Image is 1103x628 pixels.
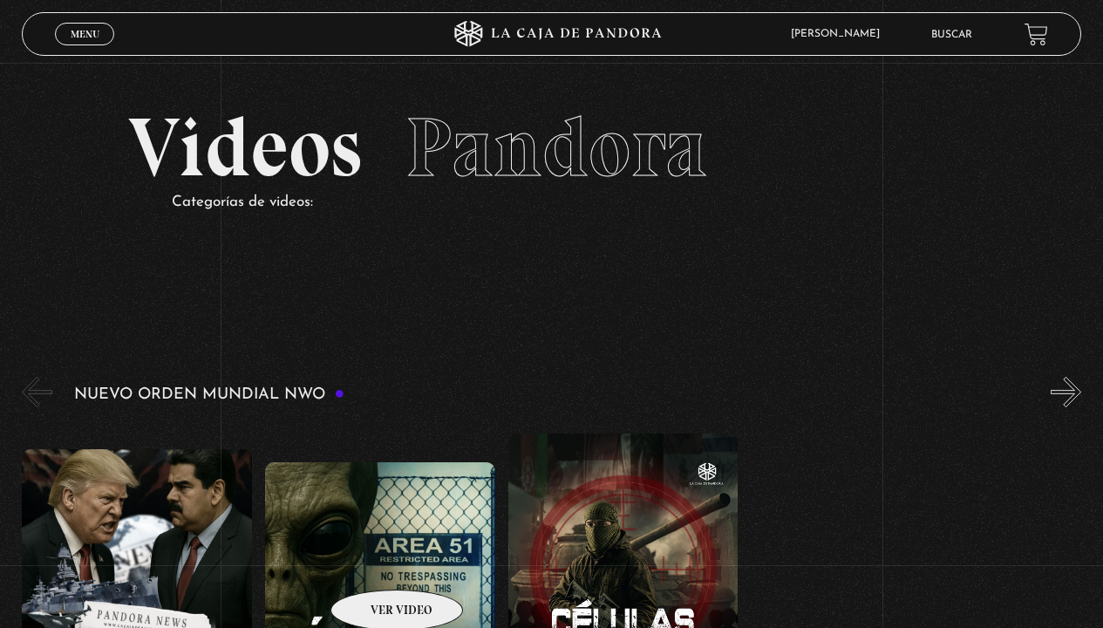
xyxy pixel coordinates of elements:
a: View your shopping cart [1025,23,1048,46]
button: Previous [22,377,52,407]
span: Cerrar [65,44,106,56]
h3: Nuevo Orden Mundial NWO [74,386,344,403]
a: Buscar [931,30,972,40]
span: Menu [71,29,99,39]
span: [PERSON_NAME] [782,29,897,39]
p: Categorías de videos: [172,189,976,216]
button: Next [1051,377,1081,407]
h2: Videos [128,106,976,189]
span: Pandora [405,98,707,197]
